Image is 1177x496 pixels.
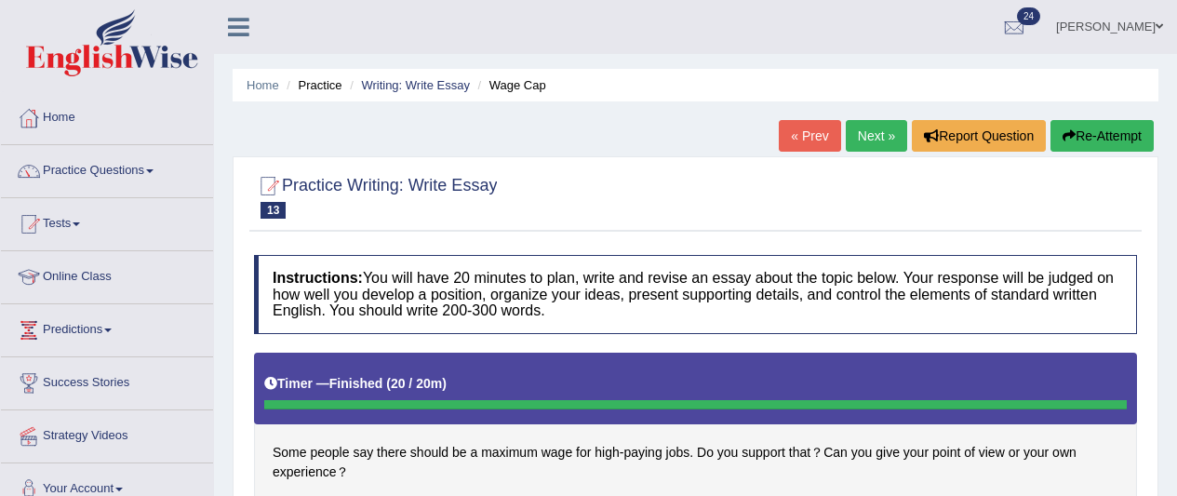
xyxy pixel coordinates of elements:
button: Re-Attempt [1050,120,1154,152]
a: « Prev [779,120,840,152]
b: Finished [329,376,383,391]
a: Writing: Write Essay [361,78,470,92]
b: 20 / 20m [391,376,442,391]
span: 24 [1017,7,1040,25]
a: Next » [846,120,907,152]
li: Wage Cap [474,76,546,94]
h5: Timer — [264,377,447,391]
b: ) [442,376,447,391]
a: Success Stories [1,357,213,404]
a: Online Class [1,251,213,298]
b: ( [386,376,391,391]
a: Home [247,78,279,92]
a: Tests [1,198,213,245]
span: 13 [261,202,286,219]
a: Home [1,92,213,139]
b: Instructions: [273,270,363,286]
a: Predictions [1,304,213,351]
button: Report Question [912,120,1046,152]
a: Practice Questions [1,145,213,192]
h4: You will have 20 minutes to plan, write and revise an essay about the topic below. Your response ... [254,255,1137,334]
h2: Practice Writing: Write Essay [254,172,497,219]
li: Practice [282,76,341,94]
a: Strategy Videos [1,410,213,457]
